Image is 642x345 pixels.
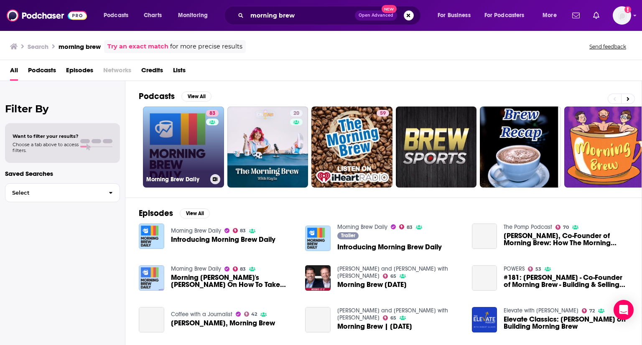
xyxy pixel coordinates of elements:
[504,223,552,231] a: The Pomp Podcast
[535,267,541,271] span: 53
[144,10,162,21] span: Charts
[103,63,131,81] span: Networks
[10,63,18,81] a: All
[171,274,296,288] span: Morning [PERSON_NAME]'s [PERSON_NAME] On How To Take Over Social Media
[138,9,167,22] a: Charts
[614,300,634,320] div: Open Intercom Messenger
[171,311,232,318] a: Coffee with a Journalist
[139,91,211,101] a: PodcastsView All
[504,274,628,288] a: #181: Alex Lieberman - Co-Founder of Morning Brew - Building & Selling Morning Brew, Transition t...
[59,43,101,51] h3: morning brew
[28,63,56,81] a: Podcasts
[143,107,224,188] a: 83Morning Brew Daily
[337,323,412,330] span: Morning Brew | [DATE]
[5,190,102,195] span: Select
[504,232,628,246] a: Austin Rief, Co-Founder of Morning Brew: How The Morning Brew Increased Revenue 5X In One Year
[247,9,355,22] input: Search podcasts, credits, & more...
[472,307,497,332] img: Elevate Classics: Alex Lieberman on Building Morning Brew
[305,265,331,291] img: Morning Brew 3/22/18
[305,226,331,251] img: Introducing Morning Brew Daily
[390,316,396,320] span: 65
[251,312,257,316] span: 42
[543,10,557,21] span: More
[13,133,79,139] span: Want to filter your results?
[244,312,257,317] a: 42
[5,170,120,178] p: Saved Searches
[311,107,392,188] a: 59
[232,6,429,25] div: Search podcasts, credits, & more...
[484,10,525,21] span: For Podcasters
[139,307,164,332] a: Ryan Barwick, Morning Brew
[146,176,207,183] h3: Morning Brew Daily
[139,223,164,249] img: Introducing Morning Brew Daily
[355,10,397,20] button: Open AdvancedNew
[337,281,407,288] a: Morning Brew 3/22/18
[178,10,208,21] span: Monitoring
[66,63,93,81] span: Episodes
[337,244,442,251] a: Introducing Morning Brew Daily
[141,63,163,81] a: Credits
[171,236,275,243] a: Introducing Morning Brew Daily
[613,6,631,25] img: User Profile
[337,223,387,231] a: Morning Brew Daily
[624,6,631,13] svg: Add a profile image
[170,42,242,51] span: for more precise results
[139,91,175,101] h2: Podcasts
[337,281,407,288] span: Morning Brew [DATE]
[504,265,525,272] a: POWERS
[171,274,296,288] a: Morning Brew's Macy Gilliam On How To Take Over Social Media
[5,103,120,115] h2: Filter By
[180,208,210,218] button: View All
[107,42,168,51] a: Try an exact match
[13,142,79,153] span: Choose a tab above to access filters.
[240,229,246,233] span: 83
[240,267,246,271] span: 83
[380,109,386,118] span: 59
[582,308,595,313] a: 72
[173,63,186,81] a: Lists
[172,9,219,22] button: open menu
[206,110,219,117] a: 83
[432,9,481,22] button: open menu
[438,10,471,21] span: For Business
[537,9,567,22] button: open menu
[563,226,569,229] span: 70
[337,323,412,330] a: Morning Brew | 12.15.22
[139,208,173,218] h2: Episodes
[613,6,631,25] span: Logged in as GregKubie
[555,225,569,230] a: 70
[171,320,275,327] a: Ryan Barwick, Morning Brew
[587,43,629,50] button: Send feedback
[171,320,275,327] span: [PERSON_NAME], Morning Brew
[383,274,396,279] a: 65
[613,6,631,25] button: Show profile menu
[504,274,628,288] span: #181: [PERSON_NAME] - Co-Founder of Morning Brew - Building & Selling Morning Brew, Transition to...
[337,265,448,279] a: Stokley and Evans with Mark Schlereth
[504,316,628,330] span: Elevate Classics: [PERSON_NAME] on Building Morning Brew
[589,309,595,313] span: 72
[7,8,87,23] img: Podchaser - Follow, Share and Rate Podcasts
[504,232,628,246] span: [PERSON_NAME], Co-Founder of Morning Brew: How The Morning Brew Increased Revenue 5X [DATE]
[5,183,120,202] button: Select
[399,224,413,229] a: 83
[390,274,396,278] span: 65
[139,265,164,291] img: Morning Brew's Macy Gilliam On How To Take Over Social Media
[504,307,578,314] a: Elevate with Robert Glazer
[233,266,246,271] a: 83
[337,307,448,321] a: Stokley and Evans with Mark Schlereth
[139,208,210,218] a: EpisodesView All
[407,226,413,229] span: 83
[181,91,211,101] button: View All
